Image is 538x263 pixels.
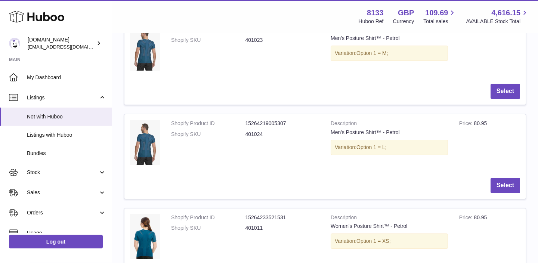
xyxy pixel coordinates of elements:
[393,18,414,25] div: Currency
[359,18,384,25] div: Huboo Ref
[466,8,529,25] a: 4,616.15 AVAILABLE Stock Total
[331,140,448,155] div: Variation:
[474,214,487,220] span: 80.95
[331,233,448,249] div: Variation:
[245,37,320,44] dd: 401023
[356,144,387,150] span: Option 1 = L;
[27,209,98,216] span: Orders
[245,225,320,232] dd: 401011
[356,238,390,244] span: Option 1 = XS;
[171,214,245,221] dt: Shopify Product ID
[367,8,384,18] strong: 8133
[27,229,106,236] span: Usage
[171,225,245,232] dt: Shopify SKU
[466,18,529,25] span: AVAILABLE Stock Total
[27,113,106,120] span: Not with Huboo
[171,120,245,127] dt: Shopify Product ID
[245,214,320,221] dd: 15264233521531
[425,8,448,18] span: 109.69
[331,129,448,136] div: Men's Posture Shirt™ - Petrol
[245,131,320,138] dd: 401024
[27,74,106,81] span: My Dashboard
[245,120,320,127] dd: 15264219005307
[331,223,448,230] div: Women's Posture Shirt™ - Petrol
[423,18,457,25] span: Total sales
[130,120,160,165] img: anodyne_mens_posture_shirt_blue_new_1_a2cf99d3-fe7d-408a-a701-648060e03797.jpg
[9,235,103,248] a: Log out
[331,214,448,223] strong: Description
[130,26,160,71] img: anodyne_mens_posture_shirt_blue_new_1_a2cf99d3-fe7d-408a-a701-648060e03797.jpg
[171,37,245,44] dt: Shopify SKU
[130,214,160,259] img: anodyne_womens_posture_shirt_petrol_new_1.jpg
[423,8,457,25] a: 109.69 Total sales
[27,169,98,176] span: Stock
[9,38,20,49] img: info@activeposture.co.uk
[28,44,110,50] span: [EMAIL_ADDRESS][DOMAIN_NAME]
[356,50,388,56] span: Option 1 = M;
[398,8,414,18] strong: GBP
[27,94,98,101] span: Listings
[27,189,98,196] span: Sales
[331,35,448,42] div: Men's Posture Shirt™ - Petrol
[491,178,520,193] button: Select
[331,46,448,61] div: Variation:
[491,8,520,18] span: 4,616.15
[28,36,95,50] div: [DOMAIN_NAME]
[459,120,474,128] strong: Price
[171,131,245,138] dt: Shopify SKU
[331,120,448,129] strong: Description
[459,214,474,222] strong: Price
[27,150,106,157] span: Bundles
[27,131,106,139] span: Listings with Huboo
[474,120,487,126] span: 80.95
[491,84,520,99] button: Select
